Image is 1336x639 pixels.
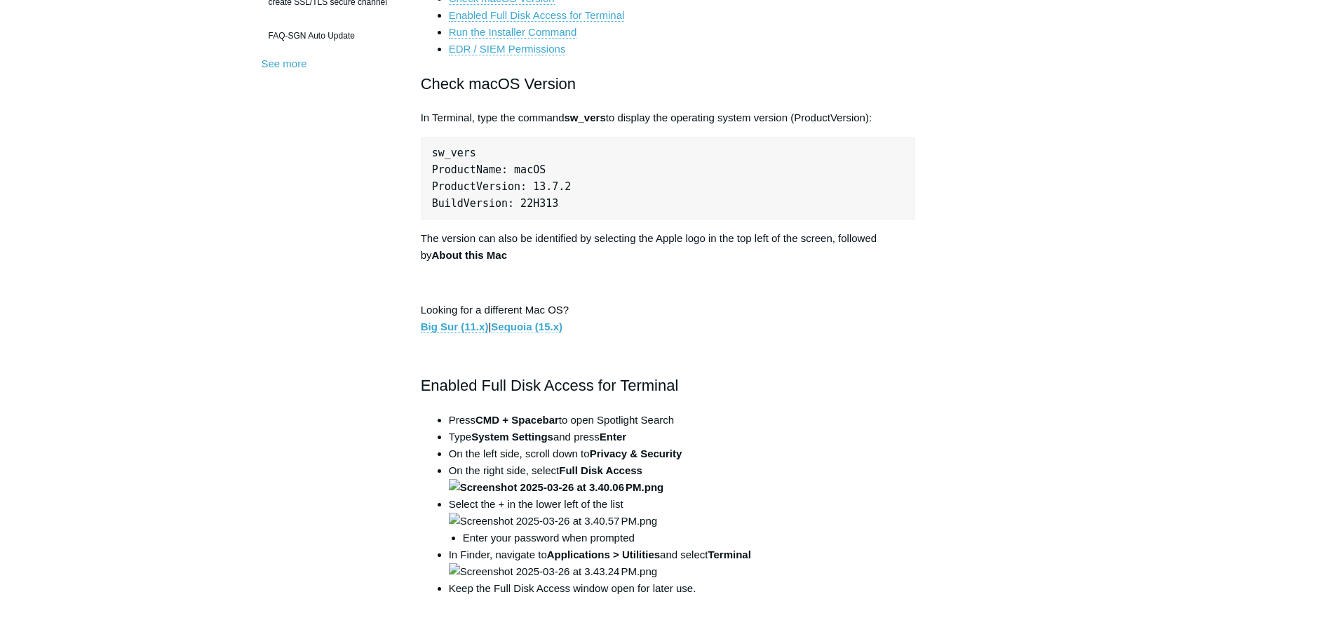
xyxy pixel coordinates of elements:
strong: System Settings [471,431,553,443]
strong: Applications > Utilities [547,549,660,560]
strong: About this Mac [432,249,508,261]
strong: Privacy & Security [590,448,682,459]
strong: Enter [600,431,626,443]
a: Run the Installer Command [449,26,577,39]
a: Enabled Full Disk Access for Terminal [449,9,625,22]
p: The version can also be identified by selecting the Apple logo in the top left of the screen, fol... [421,230,916,264]
p: In Terminal, type the command to display the operating system version (ProductVersion): [421,109,916,126]
li: Keep the Full Disk Access window open for later use. [449,580,916,597]
h2: Check macOS Version [421,72,916,96]
img: Screenshot 2025-03-26 at 3.40.57 PM.png [449,513,657,530]
a: See more [262,58,307,69]
img: Screenshot 2025-03-26 at 3.43.24 PM.png [449,563,657,580]
li: On the right side, select [449,462,916,496]
li: Select the + in the lower left of the list [449,496,916,546]
a: Sequoia (15.x) [491,321,562,333]
pre: sw_vers ProductName: macOS ProductVersion: 13.7.2 BuildVersion: 22H313 [421,137,916,220]
li: Type and press [449,429,916,445]
h2: Enabled Full Disk Access for Terminal [421,373,916,398]
p: Looking for a different Mac OS? | [421,302,916,335]
a: FAQ-SGN Auto Update [262,22,400,49]
strong: Full Disk Access [449,464,664,493]
img: Screenshot 2025-03-26 at 3.40.06 PM.png [449,479,664,496]
li: On the left side, scroll down to [449,445,916,462]
a: Big Sur (11.x) [421,321,489,333]
strong: CMD + Spacebar [475,414,559,426]
li: Enter your password when prompted [463,530,916,546]
li: Press to open Spotlight Search [449,412,916,429]
a: EDR / SIEM Permissions [449,43,566,55]
strong: sw_vers [565,112,606,123]
li: In Finder, navigate to and select [449,546,916,580]
strong: Terminal [708,549,750,560]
